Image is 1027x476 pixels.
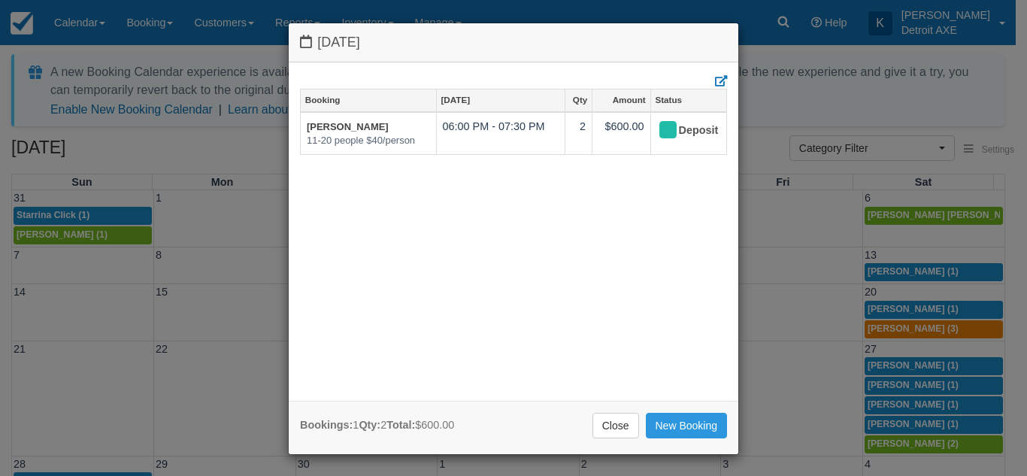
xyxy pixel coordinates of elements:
a: Close [592,413,639,438]
a: Qty [565,89,592,111]
strong: Qty: [359,419,380,431]
div: Deposit [657,119,707,143]
a: [PERSON_NAME] [307,121,389,132]
a: [DATE] [437,89,565,111]
strong: Bookings: [300,419,353,431]
a: Booking [301,89,436,111]
td: 2 [565,112,592,155]
a: Status [651,89,726,111]
strong: Total: [386,419,415,431]
td: 06:00 PM - 07:30 PM [436,112,565,155]
h4: [DATE] [300,35,727,50]
td: $600.00 [592,112,650,155]
em: 11-20 people $40/person [307,134,430,148]
a: Amount [592,89,650,111]
div: 1 2 $600.00 [300,417,454,433]
a: New Booking [646,413,728,438]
